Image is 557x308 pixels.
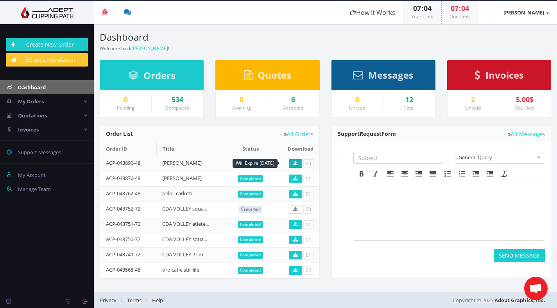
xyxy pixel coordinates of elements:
[353,152,443,164] input: Subject
[239,206,262,213] span: Cancelled
[100,45,169,52] small: Welcome back !
[106,130,133,137] span: Order List
[162,236,237,243] a: CDA VOLLEY squadra staff e soci
[156,142,228,156] th: Title
[106,190,140,197] a: ACP-043762-48
[458,152,534,162] span: General Query
[106,96,145,104] a: 0
[424,4,432,13] span: 04
[166,104,190,111] small: Completed
[342,1,403,24] a: How It Works
[162,266,199,273] a: oro caffè still life
[18,84,46,91] span: Dashboard
[233,159,278,168] div: Will Expire [DATE]
[498,169,512,179] div: Clear formatting
[238,236,263,243] span: Completed
[273,96,313,104] div: 6
[486,5,501,20] img: timthumb.php
[18,186,51,193] span: Manage Team
[441,169,455,179] div: Bullet list
[162,175,202,182] a: [PERSON_NAME]
[162,220,235,227] a: CDA VOLLEY atlete figura intera
[283,104,303,111] small: Accepted
[106,159,140,166] a: ACP-043890-48
[117,104,134,111] small: Pending
[421,4,424,13] span: :
[6,38,88,51] a: Create New Order
[238,191,263,198] span: Completed
[162,159,202,166] a: [PERSON_NAME]
[100,292,401,308] div: | |
[485,68,524,81] span: Invoices
[455,169,469,179] div: Numbered list
[369,169,383,179] div: Italic
[18,112,47,119] span: Quotations
[18,171,46,178] span: My Account
[6,53,88,67] a: Request Quotation
[162,251,221,258] a: CDA VOLLEY Primo Piano
[18,149,61,156] span: Support Messages
[106,251,140,258] a: ACP-043749-72
[349,104,365,111] small: Unread
[143,69,176,82] span: Orders
[162,190,192,197] a: peloi_carlutti
[238,267,263,274] span: Completed
[494,249,545,262] button: SEND MESSAGE
[469,169,483,179] div: Decrease indent
[338,152,349,164] img: timthumb.php
[148,297,169,304] a: Help?
[389,96,429,104] div: 12
[360,130,381,137] span: Request
[398,169,412,179] div: Align center
[238,175,263,182] span: Completed
[465,104,481,111] small: Unpaid
[106,175,140,182] a: ACP-043876-48
[451,4,458,13] span: 07
[106,205,140,212] a: ACP-043752-72
[458,4,461,13] span: :
[131,45,168,52] a: [PERSON_NAME]
[100,32,320,42] h3: Dashboard
[238,221,263,228] span: Completed
[106,236,140,243] a: ACP-043750-72
[100,297,120,304] a: Privacy
[6,7,88,18] img: Adept Graphics
[106,266,140,273] a: ACP-043568-48
[353,73,414,80] a: Messages
[478,1,557,24] a: [PERSON_NAME]
[505,96,545,104] div: 5.00$
[453,296,545,304] span: Copyright © 2025,
[18,126,39,133] span: Invoices
[158,96,197,104] a: 534
[18,98,44,105] span: My Orders
[338,130,396,137] span: Support Form
[100,142,156,156] th: Order ID
[244,73,291,80] a: Quotes
[355,169,369,179] div: Bold
[383,169,398,179] div: Align left
[368,68,414,81] span: Messages
[123,297,145,304] a: Terms
[461,4,469,13] span: 04
[413,4,421,13] span: 07
[508,131,545,137] a: All Messages
[354,180,544,240] iframe: Rich Text Area. Press ALT-F9 for menu. Press ALT-F10 for toolbar. Press ALT-0 for help
[483,169,497,179] div: Increase indent
[273,142,319,156] th: Download
[404,104,415,111] small: Total
[515,104,534,111] small: You Owe
[232,104,251,111] small: Awaiting
[475,73,524,80] a: Invoices
[426,169,440,179] div: Justify
[494,297,545,304] a: Adept Graphics, Inc.
[106,220,140,227] a: ACP-043751-72
[450,13,470,20] small: Our Time
[503,9,544,16] strong: [PERSON_NAME]
[222,96,261,104] a: 0
[524,277,548,300] div: Aprire la chat
[338,96,377,104] a: 0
